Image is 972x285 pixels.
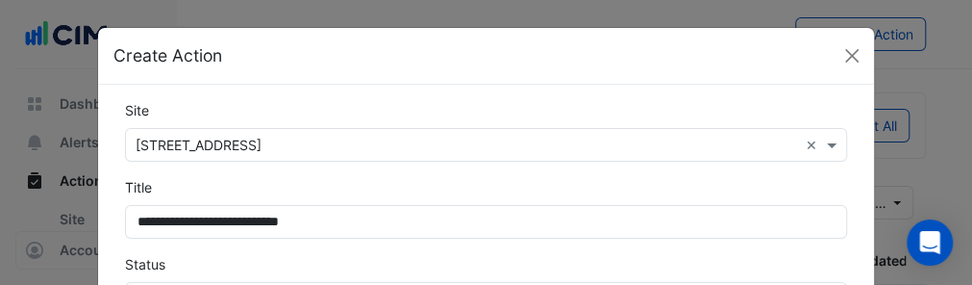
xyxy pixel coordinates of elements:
label: Status [125,254,165,274]
label: Site [125,100,149,120]
button: Close [837,41,866,70]
h5: Create Action [113,43,222,68]
div: Open Intercom Messenger [907,220,953,266]
span: Clear [806,135,822,155]
label: Title [125,177,152,197]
